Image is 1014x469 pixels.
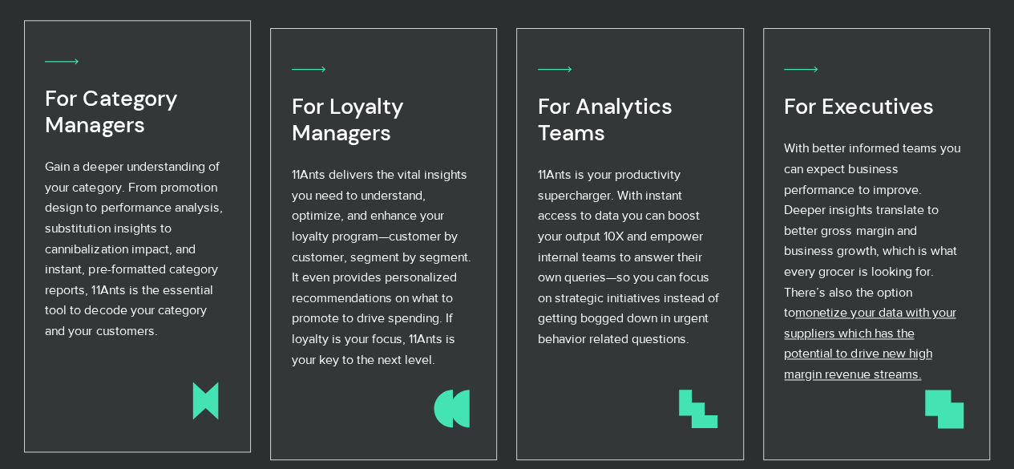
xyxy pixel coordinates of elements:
span: 11Ants is your productivity supercharger. With instant access to data you can boost your output 1... [538,168,719,346]
span: Teams [538,119,605,147]
span: 11Ants delivers the vital insights you need to understand, optimize, and enhance your loyalty pro... [292,168,471,366]
span: With better informed teams you can expect business performance to improve. Deeper insights transl... [784,141,959,319]
span: monetize your data with your suppliers which has the potential to drive new high margin revenue s... [784,305,955,381]
span: Gain a deeper understanding of your category. From promotion design to performance analysis, subs... [45,160,222,338]
span: For Executives [784,92,933,120]
span: For Loyalty [292,92,404,120]
span: For Category Managers [45,84,177,139]
span: For Analytics [538,92,673,120]
span: Managers [292,119,391,147]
